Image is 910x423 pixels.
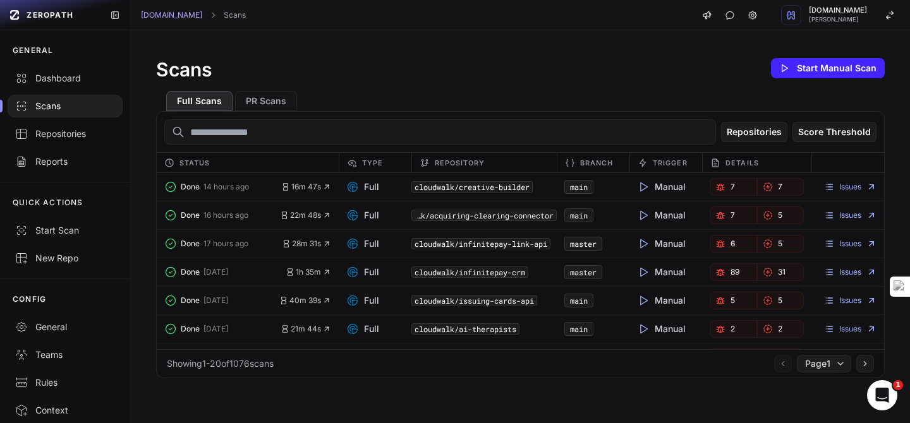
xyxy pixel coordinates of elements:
span: Done [181,295,200,306]
button: Done 16 hours ago [164,206,280,224]
div: Start Scan [15,224,115,237]
span: Status [179,155,210,170]
a: 5 [710,292,756,309]
span: 6 [731,239,735,249]
button: Start Manual Scan [771,58,885,78]
a: master [570,239,597,249]
span: 14 hours ago [203,182,249,192]
span: 2 [778,324,782,334]
div: Rules [15,376,115,389]
button: 28m 31s [282,239,331,249]
button: 40m 39s [279,295,331,306]
button: Score Threshold [792,122,877,142]
p: QUICK ACTIONS [13,198,83,208]
button: 22m 48s [280,210,331,220]
button: 1h 35m [286,267,331,277]
span: Trigger [653,155,688,170]
a: 7 [757,178,804,196]
p: GENERAL [13,45,53,56]
span: Done [181,182,200,192]
button: 16m 47s [281,182,331,192]
a: Issues [824,324,877,334]
button: Done 17 hours ago [164,235,282,253]
button: Done [DATE] [164,263,286,281]
span: 21m 44s [281,324,331,334]
code: cloudwalk/issuing-cards-api [411,295,537,306]
span: Full [346,323,379,335]
h1: Scans [156,58,212,81]
span: 5 [778,295,782,306]
span: Manual [637,323,686,335]
button: Done 14 hours ago [164,178,281,196]
button: 31 [757,263,804,281]
span: Done [181,267,200,277]
span: 5 [778,239,782,249]
a: 5 [757,292,804,309]
a: 5 [757,235,804,253]
span: ZEROPATH [27,10,73,20]
iframe: Intercom live chat [867,380,897,410]
a: Scans [224,10,246,20]
div: Context [15,404,115,417]
span: Done [181,239,200,249]
a: ZEROPATH [5,5,100,25]
a: 2 [757,320,804,338]
span: Full [346,209,379,222]
span: Details [725,155,759,170]
code: cloudwalk/creative-builder [411,181,533,193]
span: 17 hours ago [203,239,248,249]
button: Done [DATE] [164,292,279,309]
span: 5 [778,210,782,220]
button: Page1 [797,355,851,372]
span: [DATE] [203,324,228,334]
a: Issues [824,295,877,306]
a: 6 [710,235,756,253]
span: Type [362,155,383,170]
p: CONFIG [13,294,46,304]
button: cloudwalk/acquiring-clearing-connector [411,210,557,221]
span: 7 [731,210,735,220]
span: 7 [778,182,782,192]
a: 5 [757,206,804,224]
button: Done [DATE] [164,320,281,338]
span: Repository [435,155,485,170]
div: Dashboard [15,72,115,85]
a: master [570,267,597,277]
button: 7 [710,206,756,224]
span: Full [346,181,379,193]
a: 89 [710,263,756,281]
a: Issues [824,267,877,277]
div: Showing 1 - 20 of 1076 scans [167,357,274,370]
button: PR Scans [235,91,297,111]
a: 7 [710,178,756,196]
a: Issues [824,239,877,249]
span: 31 [778,267,786,277]
span: 7 [731,182,735,192]
span: 16 hours ago [203,210,248,220]
button: Full Scans [166,91,233,111]
a: main [570,295,588,306]
a: 2 [710,320,756,338]
span: Branch [580,155,614,170]
span: 2 [731,324,735,334]
span: [DATE] [203,267,228,277]
span: Manual [637,237,686,250]
a: main [570,210,588,220]
span: Full [346,294,379,307]
div: General [15,321,115,333]
span: Done [181,324,200,334]
span: Full [346,266,379,278]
